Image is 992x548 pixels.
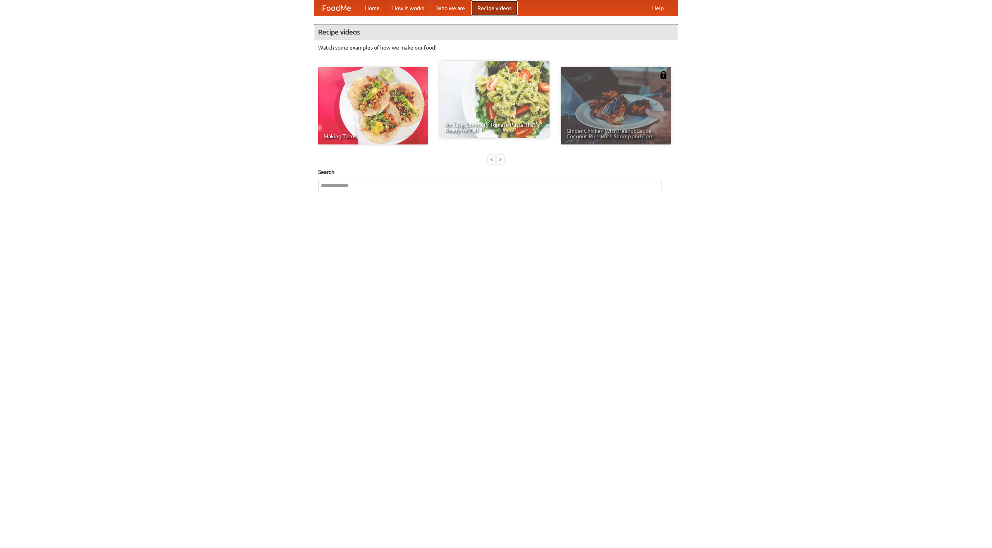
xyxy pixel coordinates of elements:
a: An Easy, Summery Tomato Pasta That's Ready for Fall [439,61,549,138]
a: Who we are [430,0,471,16]
a: How it works [386,0,430,16]
a: FoodMe [314,0,359,16]
div: « [488,155,495,164]
h5: Search [318,168,674,176]
a: Home [359,0,386,16]
p: Watch some examples of how we make our food! [318,44,674,52]
span: An Easy, Summery Tomato Pasta That's Ready for Fall [445,122,544,133]
span: Making Tacos [324,134,423,139]
h4: Recipe videos [314,24,678,40]
div: » [497,155,504,164]
a: Recipe videos [471,0,518,16]
a: Making Tacos [318,67,428,144]
a: Help [646,0,670,16]
img: 483408.png [660,71,667,79]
